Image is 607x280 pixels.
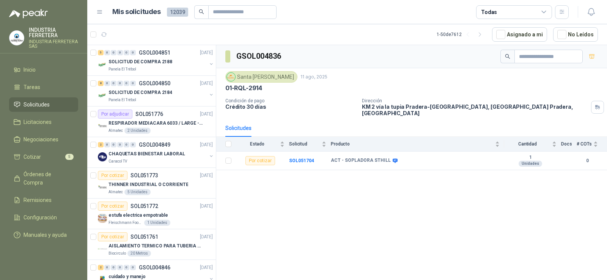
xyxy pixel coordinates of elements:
[98,50,104,55] div: 5
[200,203,213,210] p: [DATE]
[104,81,110,86] div: 0
[289,141,320,147] span: Solicitud
[437,28,486,41] div: 1 - 50 de 7612
[504,155,557,161] b: 1
[124,81,129,86] div: 0
[104,50,110,55] div: 0
[98,232,127,241] div: Por cotizar
[225,98,356,103] p: Condición de pago
[225,124,252,132] div: Solicitudes
[104,265,110,270] div: 0
[200,141,213,149] p: [DATE]
[362,98,588,103] p: Dirección
[519,161,542,167] div: Unidades
[225,71,297,83] div: Santa [PERSON_NAME]
[289,158,314,163] b: SOL051704
[111,265,116,270] div: 0
[24,135,58,144] span: Negociaciones
[135,111,163,117] p: SOL051776
[24,66,36,74] span: Inicio
[98,60,107,69] img: Company Logo
[109,158,127,164] p: Caracol TV
[87,199,216,229] a: Por cotizarSOL051772[DATE] Company Logoestufa electrica empotrableFleischmann Foods S.A.1 Unidades
[9,132,78,147] a: Negociaciones
[9,63,78,77] a: Inicio
[505,54,510,59] span: search
[124,142,129,147] div: 0
[111,81,116,86] div: 0
[98,48,214,72] a: 5 0 0 0 0 0 GSOL004851[DATE] Company LogoSOLICITUD DE COMPRA 2188Panela El Trébol
[200,172,213,179] p: [DATE]
[331,141,494,147] span: Producto
[111,142,116,147] div: 0
[9,193,78,207] a: Remisiones
[227,73,235,81] img: Company Logo
[124,50,129,55] div: 0
[481,8,497,16] div: Todas
[492,27,547,42] button: Asignado a mi
[225,103,356,110] p: Crédito 30 días
[131,234,158,239] p: SOL051761
[199,9,204,14] span: search
[9,31,24,45] img: Company Logo
[131,173,158,178] p: SOL051773
[29,27,78,38] p: INDUSTRIA FERRETERA
[65,154,74,160] span: 5
[124,265,129,270] div: 0
[109,66,136,72] p: Panela El Trébol
[98,152,107,161] img: Company Logo
[98,140,214,164] a: 2 0 0 0 0 0 GSOL004849[DATE] Company LogoCHAQUETAS BIENESTAR LABORALCaracol TV
[130,142,136,147] div: 0
[200,111,213,118] p: [DATE]
[109,212,168,219] p: estufa electrica empotrable
[24,100,50,109] span: Solicitudes
[139,50,170,55] p: GSOL004851
[24,83,40,91] span: Tareas
[24,231,67,239] span: Manuales y ayuda
[130,81,136,86] div: 0
[87,229,216,260] a: Por cotizarSOL051761[DATE] Company LogoAISLAMIENTO TERMICO PARA TUBERIA DE 8"Biocirculo20 Metros
[504,141,550,147] span: Cantidad
[24,153,41,161] span: Cotizar
[9,115,78,129] a: Licitaciones
[9,210,78,225] a: Configuración
[109,189,123,195] p: Almatec
[131,203,158,209] p: SOL051772
[112,6,161,17] h1: Mis solicitudes
[504,137,561,152] th: Cantidad
[300,74,327,81] p: 11 ago, 2025
[24,213,57,222] span: Configuración
[109,120,203,127] p: RESPIRADOR MEDIACARA 6033 / LARGE - TALLA GRANDE
[98,91,107,100] img: Company Logo
[98,202,127,211] div: Por cotizar
[130,50,136,55] div: 0
[124,128,151,134] div: 2 Unidades
[98,244,107,253] img: Company Logo
[24,196,52,204] span: Remisiones
[98,171,127,180] div: Por cotizar
[236,141,278,147] span: Estado
[577,141,592,147] span: # COTs
[109,150,185,158] p: CHAQUETAS BIENESTAR LABORAL
[9,80,78,94] a: Tareas
[139,265,170,270] p: GSOL004846
[167,8,188,17] span: 12039
[104,142,110,147] div: 0
[139,81,170,86] p: GSOL004850
[200,264,213,271] p: [DATE]
[87,106,216,137] a: Por adjudicarSOL051776[DATE] Company LogoRESPIRADOR MEDIACARA 6033 / LARGE - TALLA GRANDEAlmatec2...
[225,84,262,92] p: 01-RQL-2914
[117,50,123,55] div: 0
[87,168,216,199] a: Por cotizarSOL051773[DATE] Company LogoTHINNER INDUSTRIAL O CORRIENTEAlmatec5 Unidades
[127,250,151,257] div: 20 Metros
[124,189,151,195] div: 5 Unidades
[9,228,78,242] a: Manuales y ayuda
[98,122,107,131] img: Company Logo
[29,39,78,48] p: INDUSTRIA FERRETERA SAS
[331,137,504,152] th: Producto
[200,49,213,56] p: [DATE]
[109,128,123,134] p: Almatec
[236,50,282,62] h3: GSOL004836
[24,118,52,126] span: Licitaciones
[117,265,123,270] div: 0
